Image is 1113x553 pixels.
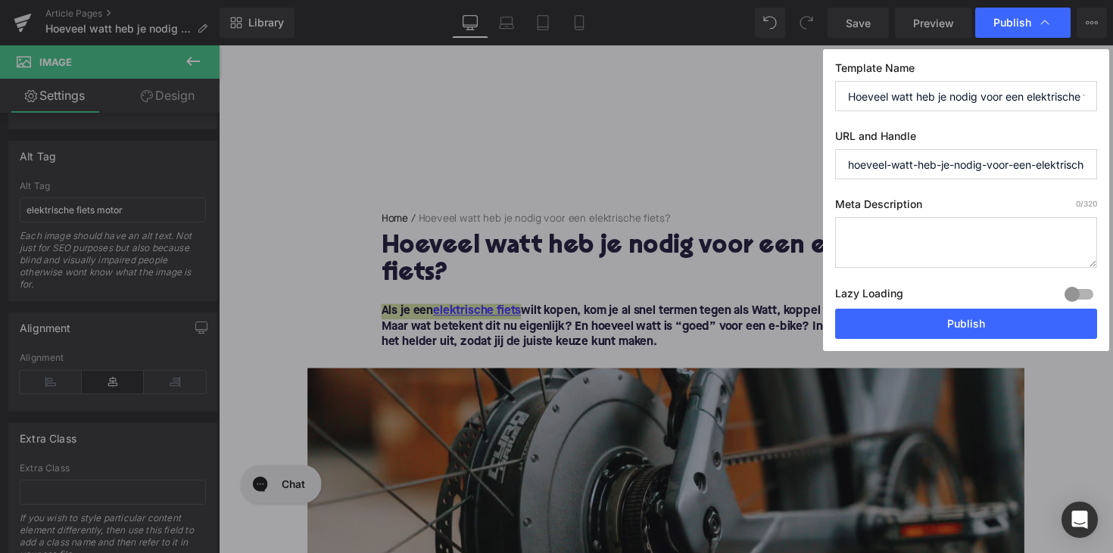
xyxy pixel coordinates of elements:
span: /320 [1076,199,1097,208]
h1: Hoeveel watt heb je nodig voor een elektrische fiets? [167,193,750,249]
a: elektrische fiets [220,265,310,281]
font: Als je een wilt kopen, kom je al snel termen tegen als Watt, koppel (Nm) en accus (Wh). Maar wat ... [167,266,734,310]
label: Meta Description [835,197,1097,217]
label: Template Name [835,61,1097,81]
a: Home [167,170,194,186]
label: URL and Handle [835,129,1097,149]
label: Lazy Loading [835,284,903,309]
span: Publish [993,16,1031,30]
div: Open Intercom Messenger [1062,502,1098,538]
iframe: Gorgias live chat messenger [15,424,113,474]
button: Publish [835,309,1097,339]
span: / [194,170,204,186]
nav: breadcrumbs [167,170,750,193]
span: 0 [1076,199,1080,208]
